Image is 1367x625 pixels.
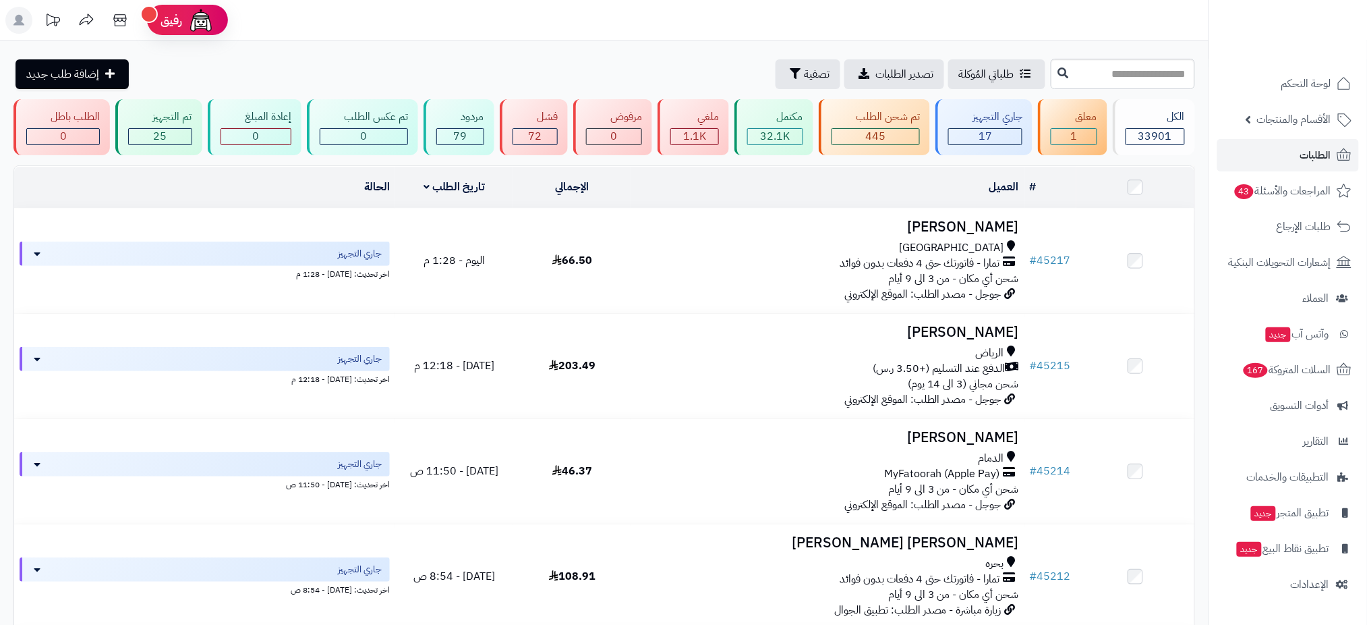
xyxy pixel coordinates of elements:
[637,535,1019,551] h3: [PERSON_NAME] [PERSON_NAME]
[844,59,944,89] a: تصدير الطلبات
[1217,497,1359,529] a: تطبيق المتجرجديد
[840,572,1000,587] span: تمارا - فاتورتك حتى 4 دفعات بدون فوائد
[1217,318,1359,350] a: وآتس آبجديد
[587,129,641,144] div: 0
[338,247,382,261] span: جاري التجهيز
[1030,252,1037,269] span: #
[1235,539,1329,558] span: تطبيق نقاط البيع
[1217,354,1359,386] a: السلات المتروكة167
[338,458,382,471] span: جاري التجهيز
[338,563,382,576] span: جاري التجهيز
[27,129,99,144] div: 0
[655,99,732,155] a: ملغي 1.1K
[1229,253,1331,272] span: إشعارات التحويلات البنكية
[979,451,1004,466] span: الدمام
[683,128,706,144] span: 1.1K
[26,66,99,82] span: إضافة طلب جديد
[670,109,719,125] div: ملغي
[338,352,382,366] span: جاري التجهيز
[637,325,1019,340] h3: [PERSON_NAME]
[840,256,1000,271] span: تمارا - فاتورتك حتى 4 دفعات بدون فوائد
[1110,99,1198,155] a: الكل33901
[221,129,291,144] div: 0
[1217,282,1359,315] a: العملاء
[1264,325,1329,344] span: وآتس آب
[671,129,718,144] div: 1118
[153,128,167,144] span: 25
[1266,327,1291,342] span: جديد
[959,66,1014,82] span: طلباتي المُوكلة
[908,376,1019,392] span: شحن مجاني (3 الى 14 يوم)
[1217,211,1359,243] a: طلبات الإرجاع
[26,109,100,125] div: الطلب باطل
[16,59,129,89] a: إضافة طلب جديد
[1030,463,1037,479] span: #
[20,266,390,280] div: اخر تحديث: [DATE] - 1:28 م
[424,252,485,269] span: اليوم - 1:28 م
[948,59,1045,89] a: طلباتي المُوكلة
[1291,575,1329,594] span: الإعدادات
[834,602,1001,618] span: زيارة مباشرة - مصدر الطلب: تطبيق الجوال
[1304,432,1329,451] span: التقارير
[552,463,592,479] span: 46.37
[1051,109,1097,125] div: معلق
[1030,463,1071,479] a: #45214
[410,463,498,479] span: [DATE] - 11:50 ص
[888,587,1019,603] span: شحن أي مكان - من 3 الى 9 أيام
[1217,175,1359,207] a: المراجعات والأسئلة43
[1217,389,1359,422] a: أدوات التسويق
[1250,504,1329,522] span: تطبيق المتجر
[1277,217,1331,236] span: طلبات الإرجاع
[832,109,920,125] div: تم شحن الطلب
[1281,74,1331,93] span: لوحة التحكم
[1237,542,1262,557] span: جديد
[933,99,1035,155] a: جاري التجهيز 17
[816,99,933,155] a: تم شحن الطلب 445
[187,7,214,34] img: ai-face.png
[875,66,933,82] span: تصدير الطلبات
[361,128,368,144] span: 0
[11,99,113,155] a: الطلب باطل 0
[60,128,67,144] span: 0
[549,568,595,585] span: 108.91
[979,128,992,144] span: 17
[513,129,557,144] div: 72
[1217,67,1359,100] a: لوحة التحكم
[1242,360,1331,379] span: السلات المتروكة
[832,129,919,144] div: 445
[113,99,204,155] a: تم التجهيز 25
[1030,568,1037,585] span: #
[888,481,1019,497] span: شحن أي مكان - من 3 الى 9 أيام
[610,128,617,144] span: 0
[637,219,1019,235] h3: [PERSON_NAME]
[20,582,390,596] div: اخر تحديث: [DATE] - 8:54 ص
[320,129,407,144] div: 0
[761,128,790,144] span: 32.1K
[637,430,1019,445] h3: [PERSON_NAME]
[556,179,589,195] a: الإجمالي
[528,128,542,144] span: 72
[844,391,1001,408] span: جوجل - مصدر الطلب: الموقع الإلكتروني
[161,12,182,28] span: رفيق
[1271,396,1329,415] span: أدوات التسويق
[36,7,69,37] a: تحديثات المنصة
[1030,358,1071,374] a: #45215
[128,109,192,125] div: تم التجهيز
[453,128,467,144] span: 79
[1030,568,1071,585] a: #45212
[989,179,1019,195] a: العميل
[732,99,815,155] a: مكتمل 32.1K
[1217,461,1359,493] a: التطبيقات والخدمات
[844,286,1001,302] span: جوجل - مصدر الطلب: الموقع الإلكتروني
[1233,182,1331,200] span: المراجعات والأسئلة
[888,271,1019,287] span: شحن أي مكان - من 3 الى 9 أيام
[1217,533,1359,565] a: تطبيق نقاط البيعجديد
[436,109,484,125] div: مردود
[414,358,495,374] span: [DATE] - 12:18 م
[497,99,571,155] a: فشل 72
[1126,109,1185,125] div: الكل
[552,252,592,269] span: 66.50
[513,109,558,125] div: فشل
[747,109,803,125] div: مكتمل
[437,129,483,144] div: 79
